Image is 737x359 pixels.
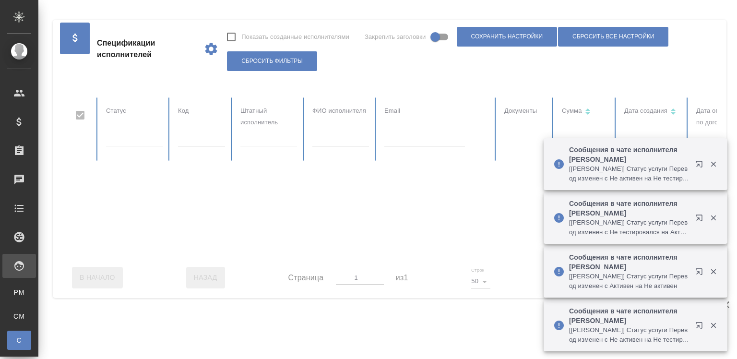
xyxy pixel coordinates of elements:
[703,267,723,276] button: Закрыть
[558,27,668,47] button: Сбросить все настройки
[689,208,713,231] button: Открыть в новой вкладке
[569,164,689,183] p: [[PERSON_NAME]] Статус услуги Перевод изменен с Не активен на Не тестировался
[7,331,31,350] a: С
[689,155,713,178] button: Открыть в новой вкладке
[12,335,26,345] span: С
[569,325,689,345] p: [[PERSON_NAME]] Статус услуги Перевод изменен с Не активен на Не тестировался
[569,252,689,272] p: Сообщения в чате исполнителя [PERSON_NAME]
[12,311,26,321] span: CM
[7,307,31,326] a: CM
[7,283,31,302] a: PM
[241,32,349,42] span: Показать созданные исполнителями
[97,37,196,60] span: Спецификации исполнителей
[689,262,713,285] button: Открыть в новой вкладке
[689,316,713,339] button: Открыть в новой вкладке
[471,33,543,41] span: Сохранить настройки
[457,27,558,47] button: Сохранить настройки
[12,287,26,297] span: PM
[365,32,426,42] span: Закрепить заголовки
[569,218,689,237] p: [[PERSON_NAME]] Статус услуги Перевод изменен с Не тестировался на Активен
[569,199,689,218] p: Сообщения в чате исполнителя [PERSON_NAME]
[703,160,723,168] button: Закрыть
[569,306,689,325] p: Сообщения в чате исполнителя [PERSON_NAME]
[569,145,689,164] p: Сообщения в чате исполнителя [PERSON_NAME]
[572,33,654,41] span: Сбросить все настройки
[241,57,303,65] span: Сбросить фильтры
[569,272,689,291] p: [[PERSON_NAME]] Статус услуги Перевод изменен с Активен на Не активен
[703,321,723,330] button: Закрыть
[703,214,723,222] button: Закрыть
[227,51,317,71] button: Сбросить фильтры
